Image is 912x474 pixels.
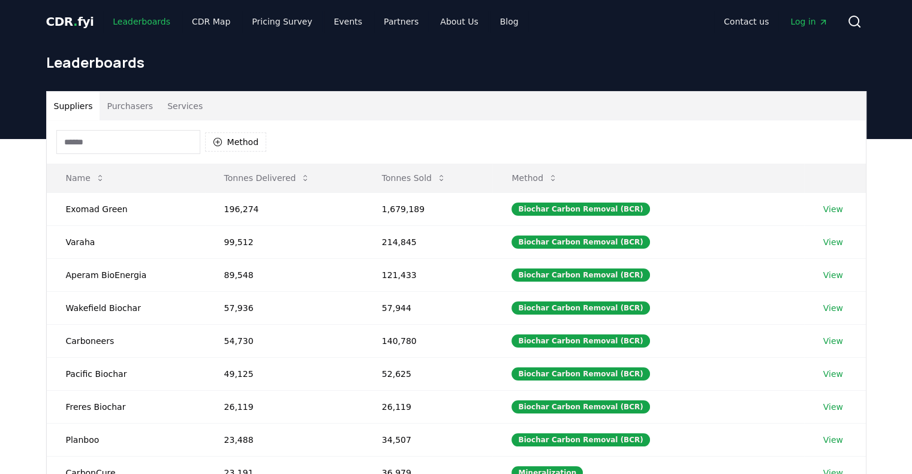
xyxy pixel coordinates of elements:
[363,225,493,258] td: 214,845
[823,401,843,413] a: View
[714,11,778,32] a: Contact us
[47,291,205,324] td: Wakefield Biochar
[242,11,321,32] a: Pricing Survey
[823,434,843,446] a: View
[823,269,843,281] a: View
[46,53,866,72] h1: Leaderboards
[363,324,493,357] td: 140,780
[47,225,205,258] td: Varaha
[363,423,493,456] td: 34,507
[56,166,115,190] button: Name
[372,166,456,190] button: Tonnes Sold
[781,11,837,32] a: Log in
[324,11,372,32] a: Events
[46,14,94,29] span: CDR fyi
[103,11,528,32] nav: Main
[431,11,487,32] a: About Us
[160,92,210,120] button: Services
[511,433,649,446] div: Biochar Carbon Removal (BCR)
[502,166,567,190] button: Method
[205,225,363,258] td: 99,512
[511,334,649,348] div: Biochar Carbon Removal (BCR)
[100,92,160,120] button: Purchasers
[363,258,493,291] td: 121,433
[205,258,363,291] td: 89,548
[205,423,363,456] td: 23,488
[823,302,843,314] a: View
[511,400,649,413] div: Biochar Carbon Removal (BCR)
[205,291,363,324] td: 57,936
[511,236,649,249] div: Biochar Carbon Removal (BCR)
[47,92,100,120] button: Suppliers
[205,132,267,152] button: Method
[511,301,649,315] div: Biochar Carbon Removal (BCR)
[205,390,363,423] td: 26,119
[46,13,94,30] a: CDR.fyi
[511,203,649,216] div: Biochar Carbon Removal (BCR)
[823,203,843,215] a: View
[511,367,649,381] div: Biochar Carbon Removal (BCR)
[363,291,493,324] td: 57,944
[47,357,205,390] td: Pacific Biochar
[714,11,837,32] nav: Main
[47,390,205,423] td: Freres Biochar
[73,14,77,29] span: .
[790,16,827,28] span: Log in
[205,192,363,225] td: 196,274
[205,324,363,357] td: 54,730
[205,357,363,390] td: 49,125
[823,335,843,347] a: View
[182,11,240,32] a: CDR Map
[47,258,205,291] td: Aperam BioEnergia
[47,192,205,225] td: Exomad Green
[823,236,843,248] a: View
[215,166,320,190] button: Tonnes Delivered
[374,11,428,32] a: Partners
[47,324,205,357] td: Carboneers
[47,423,205,456] td: Planboo
[363,192,493,225] td: 1,679,189
[363,390,493,423] td: 26,119
[823,368,843,380] a: View
[103,11,180,32] a: Leaderboards
[363,357,493,390] td: 52,625
[490,11,528,32] a: Blog
[511,268,649,282] div: Biochar Carbon Removal (BCR)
